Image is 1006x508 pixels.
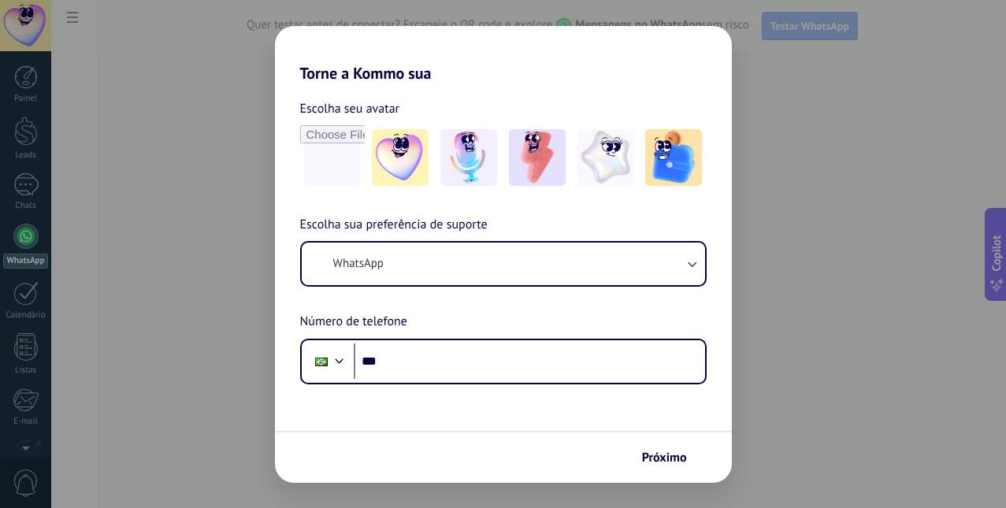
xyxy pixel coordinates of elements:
img: -5.jpeg [645,129,702,186]
span: WhatsApp [333,256,384,272]
h2: Torne a Kommo sua [275,26,732,83]
div: Brazil: + 55 [306,345,336,378]
span: Escolha seu avatar [300,98,400,119]
button: Próximo [635,444,708,471]
span: Próximo [642,452,687,463]
span: Escolha sua preferência de suporte [300,215,488,235]
img: -4.jpeg [577,129,634,186]
span: Número de telefone [300,312,407,332]
button: WhatsApp [302,243,705,285]
img: -1.jpeg [372,129,429,186]
img: -3.jpeg [509,129,566,186]
img: -2.jpeg [440,129,497,186]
